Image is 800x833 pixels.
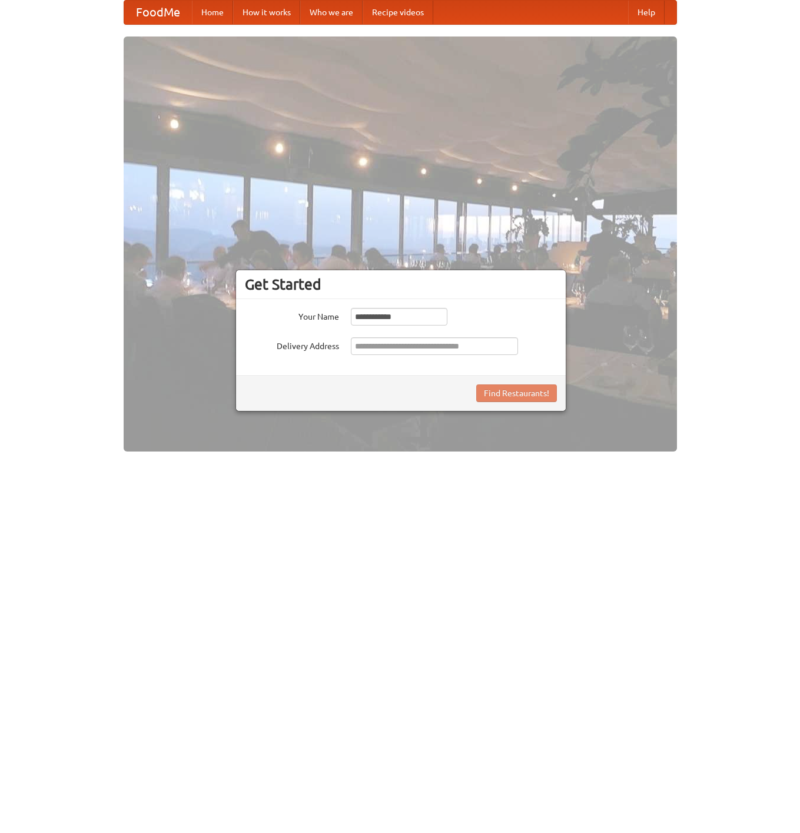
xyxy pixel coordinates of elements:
[245,308,339,323] label: Your Name
[476,384,557,402] button: Find Restaurants!
[245,337,339,352] label: Delivery Address
[628,1,665,24] a: Help
[233,1,300,24] a: How it works
[124,1,192,24] a: FoodMe
[245,276,557,293] h3: Get Started
[300,1,363,24] a: Who we are
[192,1,233,24] a: Home
[363,1,433,24] a: Recipe videos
